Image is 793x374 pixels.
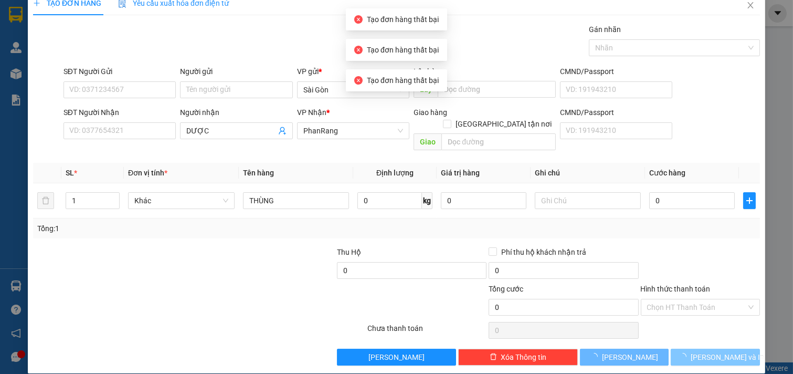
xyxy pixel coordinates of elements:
input: Ghi Chú [535,192,641,209]
span: Tạo đơn hàng thất bại [367,46,439,54]
span: delete [490,353,497,361]
span: [PERSON_NAME] và In [691,351,764,363]
button: plus [743,192,756,209]
input: Dọc đường [438,81,555,98]
span: PhanRang [303,123,404,139]
span: [GEOGRAPHIC_DATA] tận nơi [451,118,556,130]
span: user-add [278,127,287,135]
span: Xóa Thông tin [501,351,547,363]
span: close-circle [354,15,363,24]
span: Định lượng [376,169,414,177]
div: CMND/Passport [560,66,673,77]
span: [PERSON_NAME] [368,351,425,363]
span: Tạo đơn hàng thất bại [367,76,439,85]
span: Đơn vị tính [128,169,167,177]
div: CMND/Passport [560,107,673,118]
span: loading [590,353,602,360]
span: Thu Hộ [337,248,361,256]
label: Hình thức thanh toán [641,285,711,293]
span: Giá trị hàng [441,169,480,177]
span: Khác [134,193,228,209]
button: [PERSON_NAME] và In [671,349,760,366]
span: Giao hàng [414,108,447,117]
div: SĐT Người Nhận [64,107,176,118]
span: Tạo đơn hàng thất bại [367,15,439,24]
div: SĐT Người Gửi [64,66,176,77]
span: plus [744,196,755,205]
span: Giao [414,133,441,150]
span: Tổng cước [489,285,523,293]
div: Chưa thanh toán [366,323,488,341]
span: loading [679,353,691,360]
span: [PERSON_NAME] [602,351,658,363]
th: Ghi chú [531,163,646,183]
input: VD: Bàn, Ghế [243,192,350,209]
span: close [746,1,755,9]
span: Tên hàng [243,169,274,177]
span: close-circle [354,76,363,85]
span: VP Nhận [297,108,326,117]
span: kg [422,192,432,209]
button: [PERSON_NAME] [580,349,669,366]
input: 0 [441,192,526,209]
div: Người gửi [180,66,293,77]
span: Phí thu hộ khách nhận trả [497,246,590,258]
label: Gán nhãn [589,25,621,34]
div: Người nhận [180,107,293,118]
button: [PERSON_NAME] [337,349,457,366]
div: VP gửi [297,66,410,77]
span: Sài Gòn [303,82,404,98]
button: deleteXóa Thông tin [458,349,578,366]
span: Lấy hàng [414,67,444,76]
button: delete [37,192,54,209]
div: Tổng: 1 [37,223,306,234]
input: Dọc đường [441,133,555,150]
span: SL [66,169,74,177]
span: Cước hàng [649,169,685,177]
span: close-circle [354,46,363,54]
